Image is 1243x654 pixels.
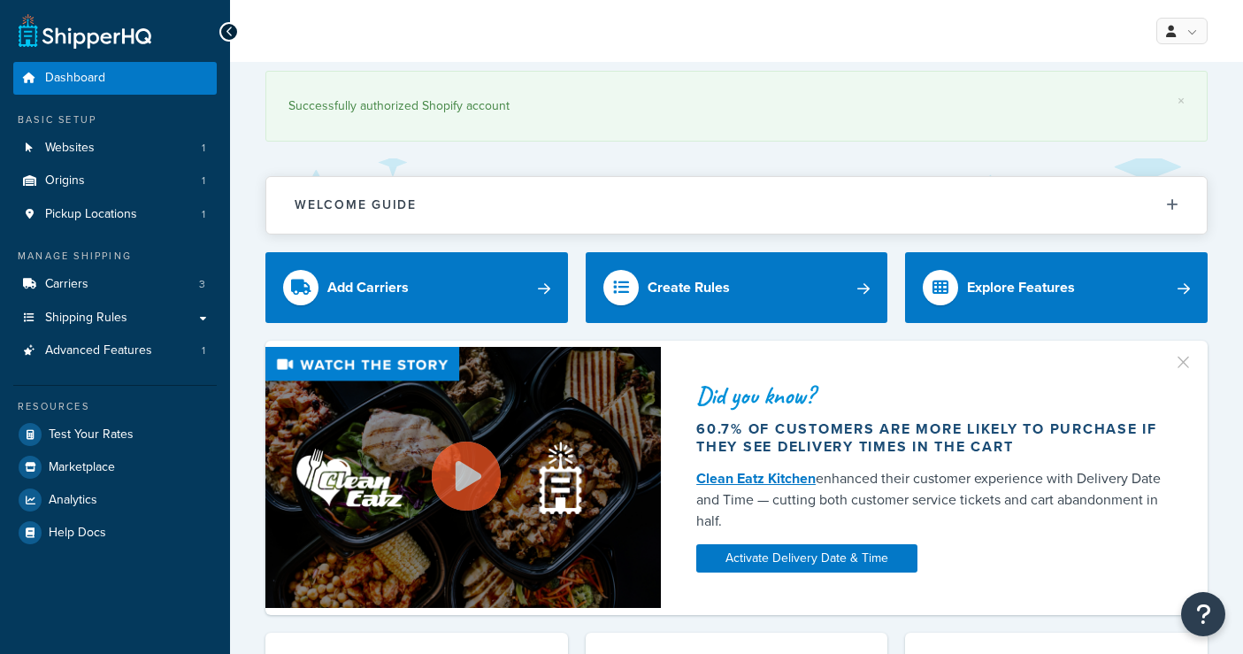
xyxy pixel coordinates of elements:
[45,71,105,86] span: Dashboard
[13,268,217,301] a: Carriers3
[586,252,888,323] a: Create Rules
[288,94,1185,119] div: Successfully authorized Shopify account
[696,383,1165,408] div: Did you know?
[13,335,217,367] a: Advanced Features1
[202,343,205,358] span: 1
[13,419,217,450] a: Test Your Rates
[13,451,217,483] a: Marketplace
[49,526,106,541] span: Help Docs
[49,427,134,442] span: Test Your Rates
[49,493,97,508] span: Analytics
[202,141,205,156] span: 1
[13,132,217,165] li: Websites
[45,173,85,189] span: Origins
[905,252,1208,323] a: Explore Features
[202,173,205,189] span: 1
[13,165,217,197] li: Origins
[967,275,1075,300] div: Explore Features
[45,277,88,292] span: Carriers
[45,311,127,326] span: Shipping Rules
[199,277,205,292] span: 3
[13,484,217,516] a: Analytics
[696,420,1165,456] div: 60.7% of customers are more likely to purchase if they see delivery times in the cart
[696,468,1165,532] div: enhanced their customer experience with Delivery Date and Time — cutting both customer service ti...
[265,347,661,608] img: Video thumbnail
[265,252,568,323] a: Add Carriers
[13,268,217,301] li: Carriers
[295,198,417,212] h2: Welcome Guide
[13,165,217,197] a: Origins1
[13,112,217,127] div: Basic Setup
[13,132,217,165] a: Websites1
[45,343,152,358] span: Advanced Features
[266,177,1207,233] button: Welcome Guide
[13,302,217,335] a: Shipping Rules
[45,207,137,222] span: Pickup Locations
[696,468,816,489] a: Clean Eatz Kitchen
[13,399,217,414] div: Resources
[648,275,730,300] div: Create Rules
[1178,94,1185,108] a: ×
[1181,592,1225,636] button: Open Resource Center
[13,517,217,549] a: Help Docs
[327,275,409,300] div: Add Carriers
[45,141,95,156] span: Websites
[696,544,917,573] a: Activate Delivery Date & Time
[13,249,217,264] div: Manage Shipping
[13,198,217,231] li: Pickup Locations
[13,198,217,231] a: Pickup Locations1
[49,460,115,475] span: Marketplace
[202,207,205,222] span: 1
[13,62,217,95] a: Dashboard
[13,335,217,367] li: Advanced Features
